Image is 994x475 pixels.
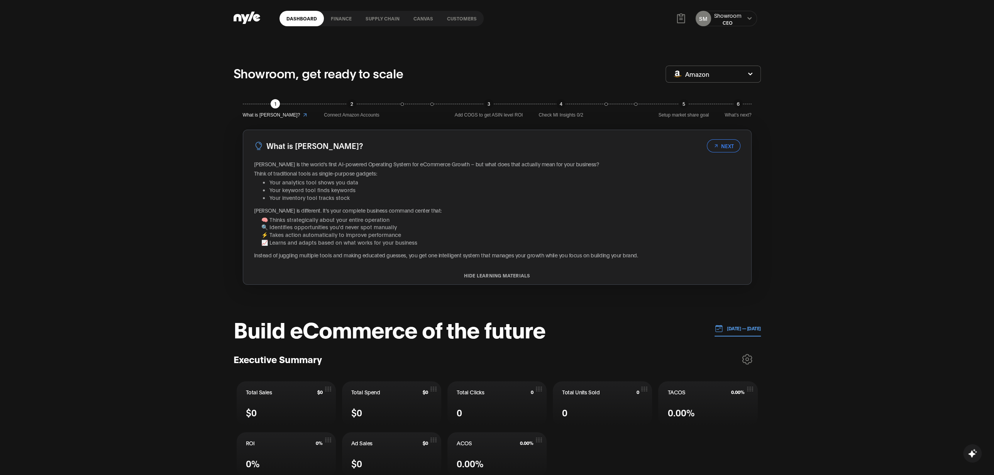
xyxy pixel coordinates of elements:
button: Total Sales$0$0 [237,381,336,426]
span: 0.00% [667,406,694,419]
span: ACOS [457,439,472,447]
button: ShowroomCEO [714,12,742,26]
span: Add COGS to get ASIN level ROI [455,112,523,119]
p: [PERSON_NAME] is different. It's your complete business command center that: [254,206,740,214]
li: 🔍 Identifies opportunities you'd never spot manually [261,223,740,231]
span: $0 [423,440,428,446]
span: 0 [457,406,462,419]
h3: Executive Summary [234,353,322,365]
div: CEO [714,19,742,26]
div: 3 [484,99,493,108]
a: Dashboard [279,11,324,26]
li: ⚡ Takes action automatically to improve performance [261,231,740,238]
li: Your analytics tool shows you data [269,178,740,186]
span: 0.00% [520,440,533,446]
div: 4 [556,99,566,108]
span: $0 [317,389,323,395]
span: Connect Amazon Accounts [324,112,379,119]
span: Ad Sales [351,439,373,447]
a: Customers [440,11,484,26]
span: 0% [316,440,323,446]
span: $0 [246,406,257,419]
span: 0% [246,456,260,470]
button: [DATE] — [DATE] [715,321,761,336]
button: Total Units Sold00 [553,381,652,426]
p: Showroom, get ready to scale [234,64,403,82]
button: NEXT [707,139,740,152]
span: Total Clicks [457,388,484,396]
p: [DATE] — [DATE] [723,325,761,332]
img: LightBulb [254,141,263,150]
img: 01.01.24 — 07.01.24 [715,324,723,333]
span: 0.00% [457,456,484,470]
div: 5 [679,99,688,108]
button: HIDE LEARNING MATERIALS [243,273,751,278]
span: 0 [562,406,567,419]
span: What’s next? [725,112,751,119]
span: $0 [351,406,362,419]
span: What is [PERSON_NAME]? [243,112,300,119]
span: Amazon [685,70,709,78]
button: SM [696,11,711,26]
li: Your inventory tool tracks stock [269,194,740,201]
span: $0 [351,456,362,470]
button: TACOS0.00%0.00% [658,381,757,426]
span: $0 [423,389,428,395]
h1: Build eCommerce of the future [234,317,545,340]
button: Total Spend$0$0 [342,381,441,426]
span: Total Units Sold [562,388,599,396]
span: Total Spend [351,388,380,396]
li: 🧠 Thinks strategically about your entire operation [261,216,740,223]
div: 2 [347,99,356,108]
li: Your keyword tool finds keywords [269,186,740,194]
button: Total Clicks00 [447,381,547,426]
span: Check MI Insights 0/2 [538,112,583,119]
span: 0.00% [731,389,745,395]
a: finance [324,11,359,26]
p: Instead of juggling multiple tools and making educated guesses, you get one intelligent system th... [254,251,740,259]
a: Canvas [406,11,440,26]
div: 6 [733,99,743,108]
span: ROI [246,439,255,447]
span: 0 [531,389,533,395]
li: 📈 Learns and adapts based on what works for your business [261,238,740,246]
div: Showroom [714,12,742,19]
img: Amazon [674,71,681,77]
div: 1 [271,99,280,108]
p: Think of traditional tools as single-purpose gadgets: [254,169,740,177]
span: Setup market share goal [659,112,709,119]
span: Total Sales [246,388,272,396]
p: [PERSON_NAME] is the world's first AI-powered Operating System for eCommerce Growth – but what do... [254,160,740,168]
a: Supply chain [359,11,406,26]
span: TACOS [667,388,685,396]
h3: What is [PERSON_NAME]? [266,140,363,152]
button: Amazon [665,66,761,83]
span: 0 [636,389,639,395]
